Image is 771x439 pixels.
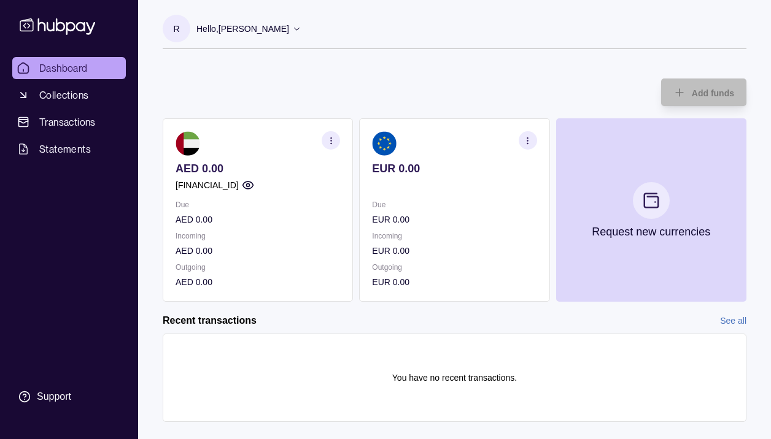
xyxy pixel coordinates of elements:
[372,229,537,243] p: Incoming
[372,162,537,175] p: EUR 0.00
[372,244,537,258] p: EUR 0.00
[592,225,710,239] p: Request new currencies
[176,162,340,175] p: AED 0.00
[720,314,746,327] a: See all
[692,88,734,98] span: Add funds
[37,390,71,403] div: Support
[12,138,126,160] a: Statements
[372,275,537,289] p: EUR 0.00
[39,142,91,156] span: Statements
[176,178,239,192] p: [FINANCIAL_ID]
[661,78,746,106] button: Add funds
[176,275,340,289] p: AED 0.00
[176,261,340,274] p: Outgoing
[176,213,340,226] p: AED 0.00
[176,198,340,212] p: Due
[39,115,96,129] span: Transactions
[12,57,126,79] a: Dashboard
[163,314,257,327] h2: Recent transactions
[176,131,200,156] img: ae
[392,371,517,384] p: You have no recent transactions.
[372,261,537,274] p: Outgoing
[372,131,397,156] img: eu
[12,84,126,106] a: Collections
[173,22,179,36] p: R
[196,22,289,36] p: Hello, [PERSON_NAME]
[372,213,537,226] p: EUR 0.00
[176,229,340,243] p: Incoming
[39,61,88,75] span: Dashboard
[556,118,746,302] button: Request new currencies
[39,88,88,102] span: Collections
[176,244,340,258] p: AED 0.00
[12,384,126,410] a: Support
[12,111,126,133] a: Transactions
[372,198,537,212] p: Due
